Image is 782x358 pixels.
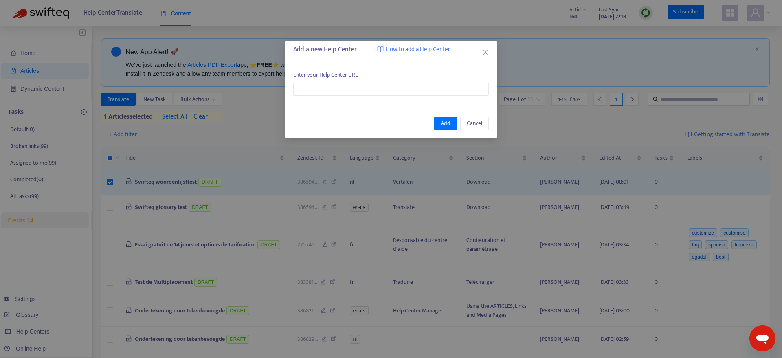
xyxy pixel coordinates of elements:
a: How to add a Help Center [377,45,450,54]
button: Add [434,117,457,130]
span: Enter your Help Center URL [293,70,489,79]
div: Add a new Help Center [293,45,489,55]
button: Cancel [460,117,489,130]
span: Cancel [467,119,482,128]
span: How to add a Help Center [386,45,450,54]
span: close [482,49,489,55]
button: Close [481,48,490,57]
span: Add [441,119,450,128]
img: image-link [377,46,384,53]
iframe: Button to launch messaging window [749,325,775,351]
